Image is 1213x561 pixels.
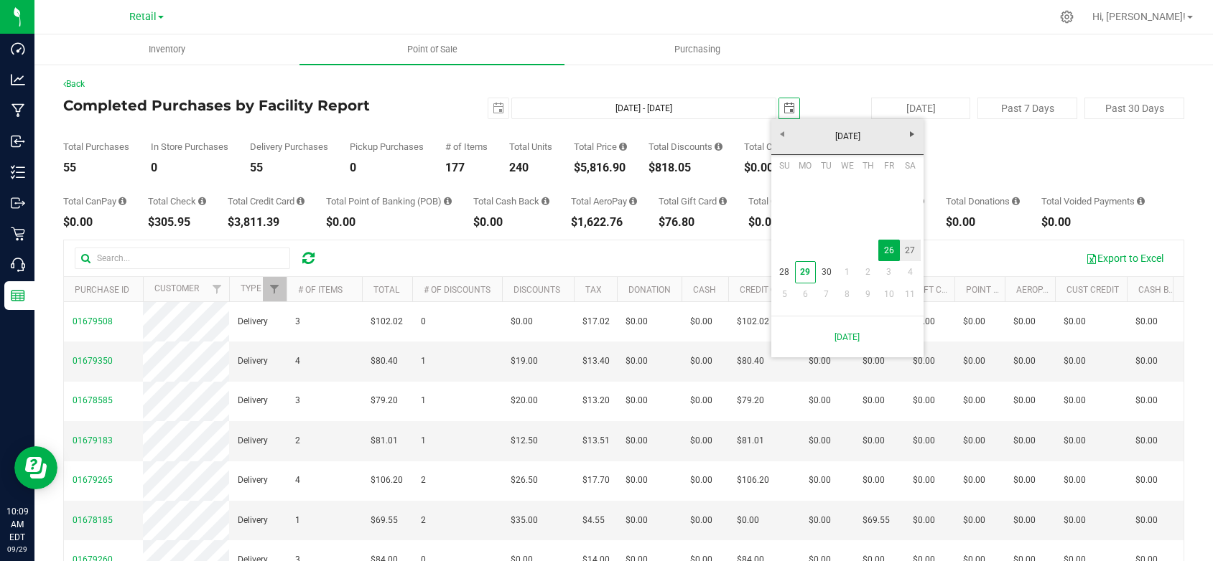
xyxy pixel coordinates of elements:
[744,142,797,151] div: Total Cash
[963,394,985,407] span: $0.00
[1135,394,1158,407] span: $0.00
[424,285,491,295] a: # of Discounts
[628,285,671,295] a: Donation
[511,473,538,487] span: $26.50
[421,394,426,407] span: 1
[626,315,648,329] span: $0.00
[154,283,199,293] a: Customer
[774,283,795,306] a: 5
[863,514,890,527] span: $69.55
[878,283,899,306] a: 10
[863,354,885,368] span: $0.00
[748,197,846,206] div: Total Customer Credit
[295,514,300,527] span: 1
[626,434,648,448] span: $0.00
[148,217,206,228] div: $305.95
[863,473,885,487] span: $0.00
[445,142,488,151] div: # of Items
[858,261,878,283] a: 2
[295,354,300,368] span: 4
[6,505,28,544] p: 10:09 AM EDT
[263,277,287,301] a: Filter
[542,197,549,206] i: Sum of the cash-back amounts from rounded-up electronic payments for all purchases in the date ra...
[34,34,299,65] a: Inventory
[564,34,829,65] a: Purchasing
[371,354,398,368] span: $80.40
[63,197,126,206] div: Total CanPay
[655,43,740,56] span: Purchasing
[513,285,560,295] a: Discounts
[809,434,831,448] span: $0.00
[913,434,935,448] span: $0.00
[1013,394,1036,407] span: $0.00
[73,395,113,405] span: 01678585
[690,354,712,368] span: $0.00
[585,285,602,295] a: Tax
[11,134,25,148] inline-svg: Inbound
[744,162,797,174] div: $0.00
[511,514,538,527] span: $35.00
[63,98,437,113] h4: Completed Purchases by Facility Report
[151,162,228,174] div: 0
[388,43,477,56] span: Point of Sale
[14,446,57,489] iframe: Resource center
[473,197,549,206] div: Total Cash Back
[816,283,837,306] a: 7
[816,155,837,176] th: Tuesday
[901,123,924,145] a: Next
[295,473,300,487] span: 4
[1012,197,1020,206] i: Sum of all round-up-to-next-dollar total price adjustments for all purchases in the date range.
[73,356,113,366] span: 01679350
[1084,98,1184,119] button: Past 30 Days
[809,473,831,487] span: $0.00
[963,473,985,487] span: $0.00
[871,98,971,119] button: [DATE]
[238,434,268,448] span: Delivery
[913,473,935,487] span: $0.00
[913,354,935,368] span: $0.00
[421,434,426,448] span: 1
[690,394,712,407] span: $0.00
[238,514,268,527] span: Delivery
[1137,197,1145,206] i: Sum of all voided payment transaction amounts, excluding tips and transaction fees, for all purch...
[1064,514,1086,527] span: $0.00
[1013,473,1036,487] span: $0.00
[6,544,28,555] p: 09/29
[574,142,627,151] div: Total Price
[737,315,769,329] span: $102.02
[11,165,25,179] inline-svg: Inventory
[816,261,837,283] a: 30
[1041,197,1145,206] div: Total Voided Payments
[371,473,403,487] span: $106.20
[373,285,399,295] a: Total
[1066,285,1119,295] a: Cust Credit
[1135,434,1158,448] span: $0.00
[75,285,129,295] a: Purchase ID
[1135,514,1158,527] span: $0.00
[1064,315,1086,329] span: $0.00
[238,473,268,487] span: Delivery
[63,79,85,89] a: Back
[837,283,858,306] a: 8
[228,197,305,206] div: Total Credit Card
[809,514,831,527] span: $0.00
[809,394,831,407] span: $0.00
[11,103,25,118] inline-svg: Manufacturing
[238,354,268,368] span: Delivery
[774,155,795,176] th: Sunday
[629,197,637,206] i: Sum of the successful, non-voided AeroPay payment transactions for all purchases in the date range.
[63,217,126,228] div: $0.00
[863,394,885,407] span: $0.00
[977,98,1077,119] button: Past 7 Days
[626,354,648,368] span: $0.00
[1058,10,1076,24] div: Manage settings
[509,142,552,151] div: Total Units
[11,288,25,303] inline-svg: Reports
[1077,246,1173,270] button: Export to Excel
[298,285,343,295] a: # of Items
[295,434,300,448] span: 2
[1135,473,1158,487] span: $0.00
[582,473,610,487] span: $17.70
[779,98,799,118] span: select
[626,473,648,487] span: $0.00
